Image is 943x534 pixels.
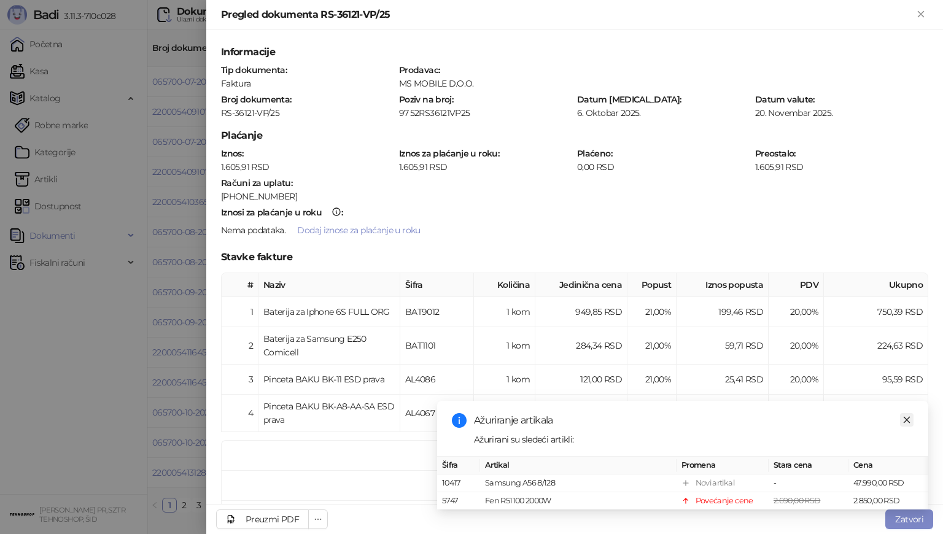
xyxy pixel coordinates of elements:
[474,297,535,327] td: 1 kom
[263,373,395,386] div: Pinceta BAKU BK-11 ESD prava
[848,474,928,492] td: 47.990,00 RSD
[221,7,914,22] div: Pregled dokumenta RS-36121-VP/25
[769,474,848,492] td: -
[480,457,677,474] th: Artikal
[627,327,677,365] td: 21,00%
[263,305,395,319] div: Baterija za Iphone 6S FULL ORG
[221,94,291,105] strong: Broj dokumenta :
[754,161,929,172] div: 1.605,91 RSD
[576,107,751,118] div: 6. Oktobar 2025.
[577,94,681,105] strong: Datum [MEDICAL_DATA] :
[474,365,535,395] td: 1 kom
[400,273,474,297] th: Šifra
[576,161,751,172] div: 0,00 RSD
[535,395,627,432] td: 338,80 RSD
[263,332,395,359] div: Baterija za Samsung E250 Comicell
[627,395,677,432] td: 21,00%
[221,191,928,202] div: [PHONE_NUMBER]
[480,492,677,510] td: Fen R51100 2000W
[287,220,430,240] button: Dodaj iznose za plaćanje u roku
[824,395,928,432] td: 267,65 RSD
[755,148,796,159] strong: Preostalo :
[400,297,474,327] td: BAT9012
[221,64,287,75] strong: Tip dokumenta :
[221,250,928,265] h5: Stavke fakture
[222,365,258,395] td: 3
[216,509,309,529] a: Preuzmi PDF
[399,94,453,105] strong: Poziv na broj :
[535,297,627,327] td: 949,85 RSD
[398,78,928,89] div: MS MOBILE D.O.O.
[848,457,928,474] th: Cena
[627,365,677,395] td: 21,00%
[848,492,928,510] td: 2.850,00 RSD
[474,327,535,365] td: 1 kom
[677,297,769,327] td: 199,46 RSD
[221,128,928,143] h5: Plaćanje
[222,327,258,365] td: 2
[222,395,258,432] td: 4
[221,148,243,159] strong: Iznos :
[399,148,499,159] strong: Iznos za plaćanje u roku :
[220,107,395,118] div: RS-36121-VP/25
[220,78,395,89] div: Faktura
[221,207,343,218] strong: :
[902,416,911,424] span: close
[222,501,824,531] td: Ukupno PDV - Stopa 20%
[222,441,824,471] td: [PERSON_NAME] - [PERSON_NAME] 20%
[769,457,848,474] th: Stara cena
[677,457,769,474] th: Promena
[627,297,677,327] td: 21,00%
[755,94,815,105] strong: Datum valute :
[696,477,734,489] div: Novi artikal
[221,45,928,60] h5: Informacije
[314,515,322,524] span: ellipsis
[474,433,914,446] div: Ažurirani su sledeći artikli:
[437,457,480,474] th: Šifra
[400,327,474,365] td: BAT1101
[677,273,769,297] th: Iznos popusta
[824,327,928,365] td: 224,63 RSD
[535,365,627,395] td: 121,00 RSD
[914,7,928,22] button: Zatvori
[263,400,395,427] div: Pinceta BAKU BK-A8-AA-SA ESD prava
[774,496,820,505] span: 2.690,00 RSD
[754,107,929,118] div: 20. Novembar 2025.
[577,148,612,159] strong: Plaćeno :
[790,374,818,385] span: 20,00 %
[400,365,474,395] td: AL4086
[437,474,480,492] td: 10417
[221,208,322,217] div: Iznosi za plaćanje u roku
[480,474,677,492] td: Samsung A56 8/128
[246,514,299,525] div: Preuzmi PDF
[409,107,572,118] div: 52RS36121VP25
[221,225,284,236] span: Nema podataka
[474,273,535,297] th: Količina
[398,107,409,118] div: 97
[221,177,292,188] strong: Računi za uplatu :
[627,273,677,297] th: Popust
[222,297,258,327] td: 1
[400,395,474,432] td: AL4067
[535,327,627,365] td: 284,34 RSD
[474,413,914,428] div: Ažuriranje artikala
[769,273,824,297] th: PDV
[474,395,535,432] td: 1 kom
[824,273,928,297] th: Ukupno
[790,306,818,317] span: 20,00 %
[220,161,395,172] div: 1.605,91 RSD
[677,365,769,395] td: 25,41 RSD
[535,273,627,297] th: Jedinična cena
[696,495,753,507] div: Povećanje cene
[222,471,824,501] td: Ukupno osnovica - Stopa 20%
[220,220,929,240] div: .
[222,273,258,297] th: #
[437,492,480,510] td: 5747
[452,413,467,428] span: info-circle
[677,327,769,365] td: 59,71 RSD
[258,273,400,297] th: Naziv
[677,395,769,432] td: 71,15 RSD
[900,413,914,427] a: Close
[824,365,928,395] td: 95,59 RSD
[824,297,928,327] td: 750,39 RSD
